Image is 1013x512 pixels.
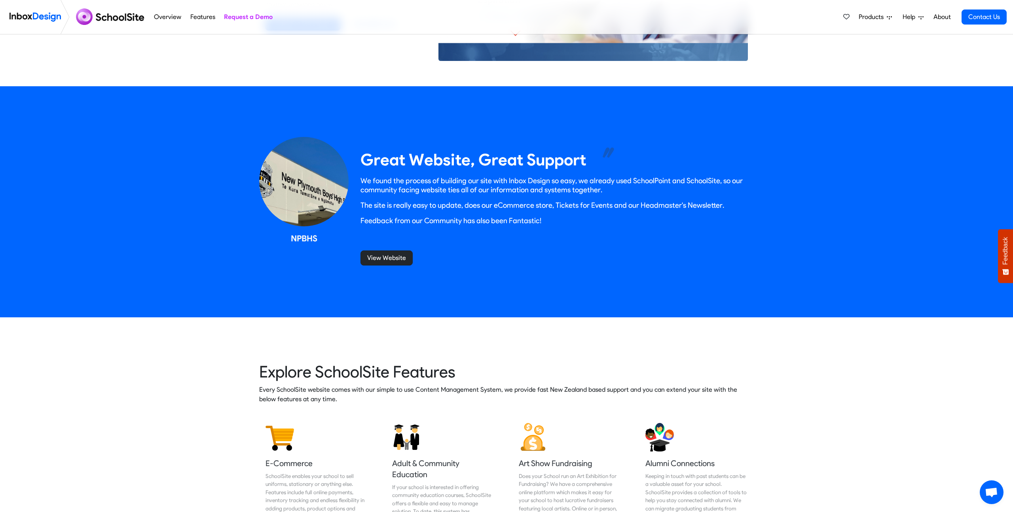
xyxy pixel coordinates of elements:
img: 2022_01_17_icon_e_commerce.svg [266,423,294,451]
div: NPBHS [259,233,349,245]
heading: Explore SchoolSite Features [259,343,754,382]
button: Feedback - Show survey [998,229,1013,283]
heading: Great Website, Great Support [360,150,589,170]
a: Help [899,9,927,25]
p: Every SchoolSite website comes with our simple to use Content Management System, we provide fast ... [259,385,754,404]
img: schoolsite logo [73,8,150,27]
h5: Adult & Community Education [392,458,494,480]
span: Feedback [1002,237,1009,265]
h5: Alumni Connections [645,458,747,469]
p: Feedback from our Community has also been Fantastic! [360,216,754,225]
a: Products [856,9,895,25]
span: Help [903,12,918,22]
a: Overview [152,9,184,25]
a: Request a Demo [222,9,275,25]
a: Features [188,9,217,25]
a: Contact Us [962,9,1007,25]
span: Products [859,12,887,22]
h5: Art Show Fundraising [519,458,621,469]
img: 2022_01_12_icon_alumni_connection.svg [645,423,674,451]
h5: E-Commerce [266,458,368,469]
p: The site is really easy to update, does our eCommerce store, Tickets for Events and our Headmaste... [360,201,754,210]
img: 2022_01_12_icon_adult_education.svg [392,423,421,451]
a: Mở cuộc trò chuyện [980,480,1004,504]
img: 2023_07_07_school-007.jpg [259,137,349,226]
p: We found the process of building our site with Inbox Design so easy, we already used SchoolPoint ... [360,176,754,194]
a: View Website [360,250,413,265]
a: About [931,9,953,25]
img: 2022_01_12_icon_fundraising.svg [519,423,547,451]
